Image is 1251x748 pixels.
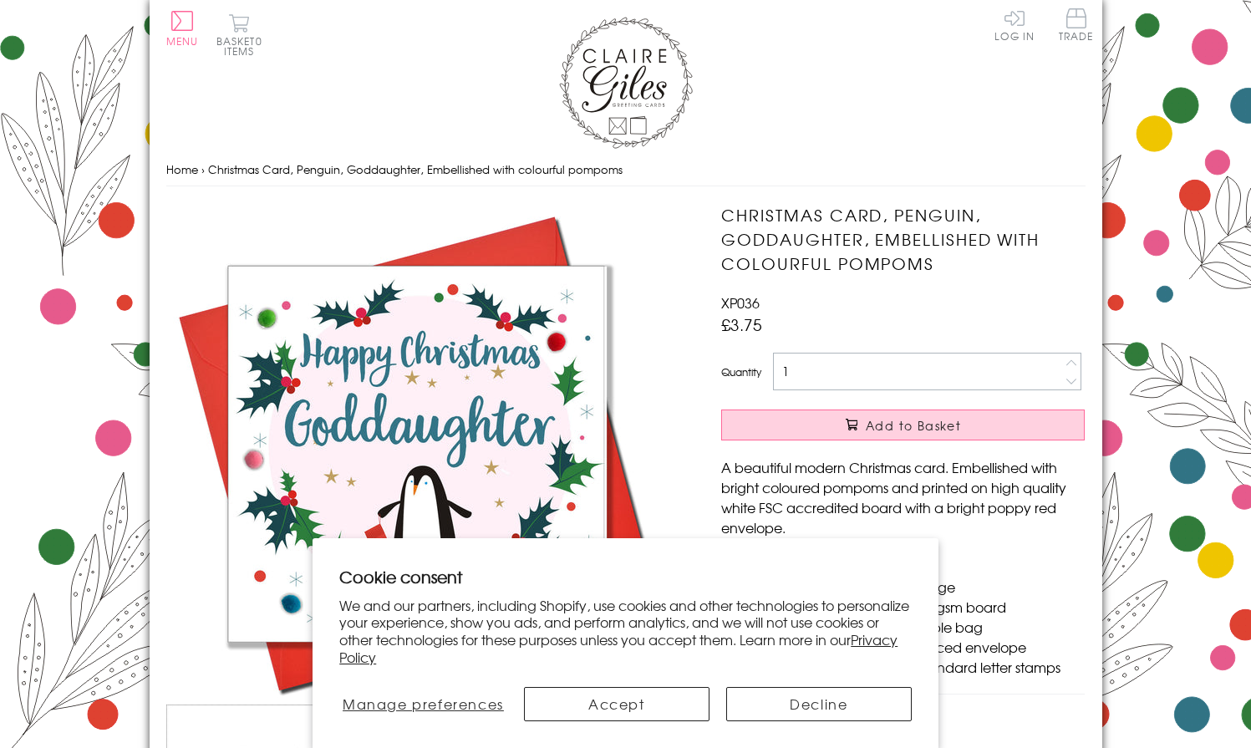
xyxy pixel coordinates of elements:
[721,313,762,336] span: £3.75
[216,13,262,56] button: Basket0 items
[866,417,961,434] span: Add to Basket
[224,33,262,59] span: 0 items
[726,687,912,721] button: Decline
[339,687,506,721] button: Manage preferences
[201,161,205,177] span: ›
[166,153,1086,187] nav: breadcrumbs
[343,694,504,714] span: Manage preferences
[208,161,623,177] span: Christmas Card, Penguin, Goddaughter, Embellished with colourful pompoms
[721,457,1085,537] p: A beautiful modern Christmas card. Embellished with bright coloured pompoms and printed on high q...
[166,203,668,705] img: Christmas Card, Penguin, Goddaughter, Embellished with colourful pompoms
[166,33,199,48] span: Menu
[721,410,1085,440] button: Add to Basket
[339,629,898,667] a: Privacy Policy
[1059,8,1094,41] span: Trade
[166,161,198,177] a: Home
[994,8,1035,41] a: Log In
[721,364,761,379] label: Quantity
[721,293,760,313] span: XP036
[524,687,709,721] button: Accept
[721,203,1085,275] h1: Christmas Card, Penguin, Goddaughter, Embellished with colourful pompoms
[339,597,912,666] p: We and our partners, including Shopify, use cookies and other technologies to personalize your ex...
[1059,8,1094,44] a: Trade
[559,17,693,149] img: Claire Giles Greetings Cards
[166,11,199,46] button: Menu
[339,565,912,588] h2: Cookie consent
